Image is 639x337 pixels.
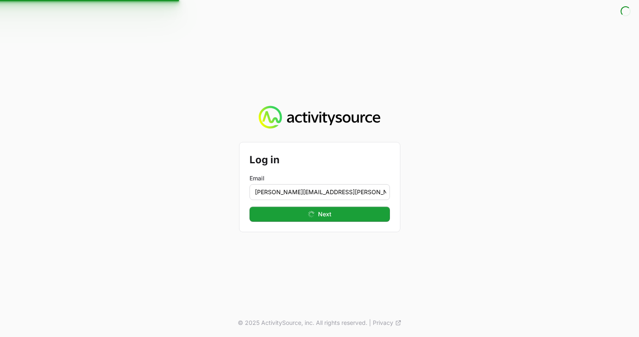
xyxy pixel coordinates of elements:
[318,209,331,219] span: Next
[373,319,402,327] a: Privacy
[249,207,390,222] button: Next
[238,319,367,327] p: © 2025 ActivitySource, inc. All rights reserved.
[249,184,390,200] input: Enter your email
[369,319,371,327] span: |
[259,106,380,129] img: Activity Source
[249,152,390,167] h2: Log in
[249,174,390,182] label: Email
